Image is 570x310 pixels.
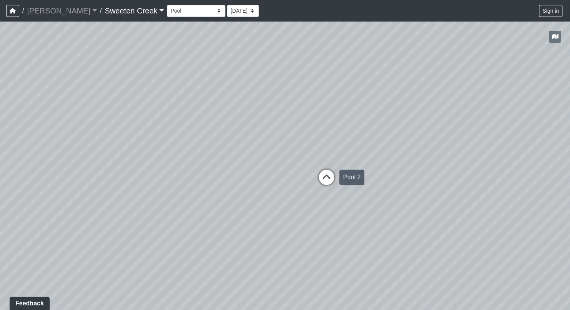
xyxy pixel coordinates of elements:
span: / [19,3,27,18]
span: / [97,3,105,18]
a: [PERSON_NAME] [27,3,97,18]
div: Pool 2 [339,170,364,185]
a: Sweeten Creek [105,3,164,18]
button: Sign in [539,5,562,17]
iframe: Ybug feedback widget [6,295,51,310]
